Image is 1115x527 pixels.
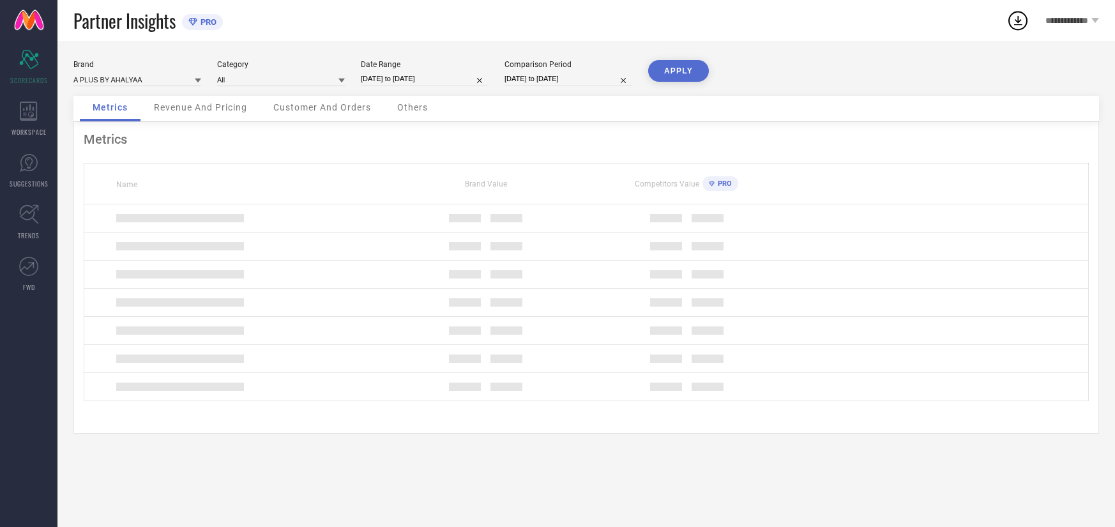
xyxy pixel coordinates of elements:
span: Partner Insights [73,8,176,34]
span: Revenue And Pricing [154,102,247,112]
div: Brand [73,60,201,69]
input: Select date range [361,72,489,86]
span: FWD [23,282,35,292]
div: Comparison Period [504,60,632,69]
div: Metrics [84,132,1089,147]
span: Metrics [93,102,128,112]
span: SCORECARDS [10,75,48,85]
span: WORKSPACE [11,127,47,137]
span: Customer And Orders [273,102,371,112]
div: Category [217,60,345,69]
span: Competitors Value [635,179,699,188]
span: Brand Value [465,179,507,188]
span: PRO [715,179,732,188]
span: TRENDS [18,231,40,240]
input: Select comparison period [504,72,632,86]
div: Date Range [361,60,489,69]
span: SUGGESTIONS [10,179,49,188]
span: Others [397,102,428,112]
span: Name [116,180,137,189]
div: Open download list [1006,9,1029,32]
span: PRO [197,17,216,27]
button: APPLY [648,60,709,82]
